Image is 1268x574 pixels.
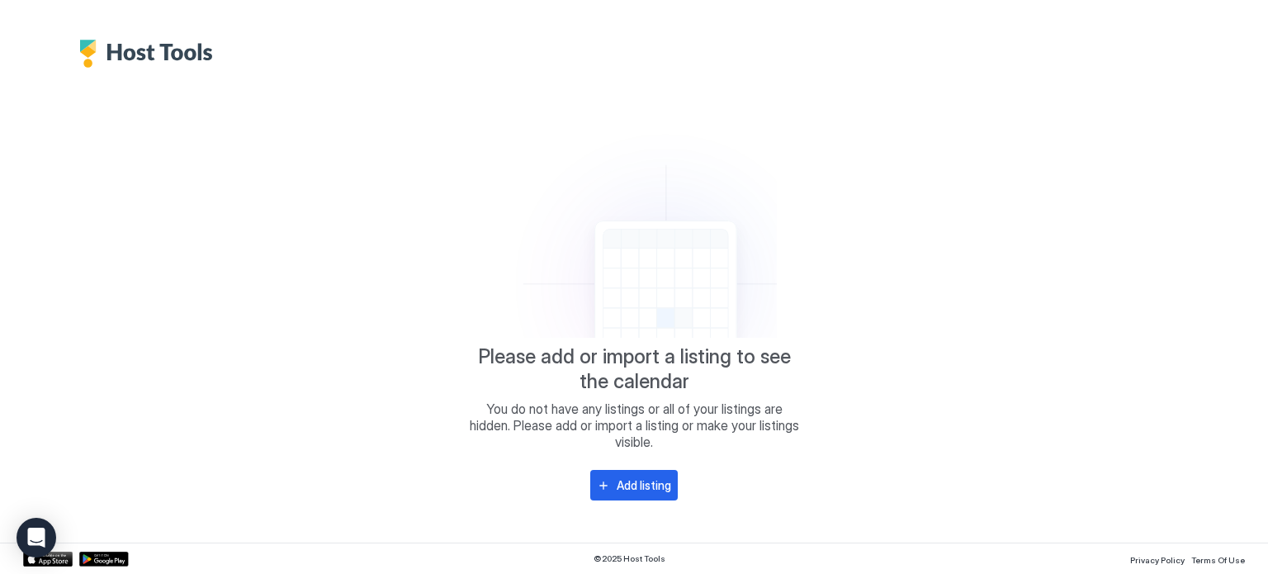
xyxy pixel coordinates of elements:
button: Add listing [590,470,678,500]
a: Google Play Store [79,552,129,567]
a: Privacy Policy [1130,550,1185,567]
div: Open Intercom Messenger [17,518,56,557]
span: © 2025 Host Tools [594,553,665,564]
div: Add listing [617,477,671,494]
span: You do not have any listings or all of your listings are hidden. Please add or import a listing o... [469,401,799,450]
span: Please add or import a listing to see the calendar [469,344,799,394]
a: Terms Of Use [1191,550,1245,567]
span: Privacy Policy [1130,555,1185,565]
div: Host Tools Logo [79,40,221,68]
a: App Store [23,552,73,567]
span: Terms Of Use [1191,555,1245,565]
